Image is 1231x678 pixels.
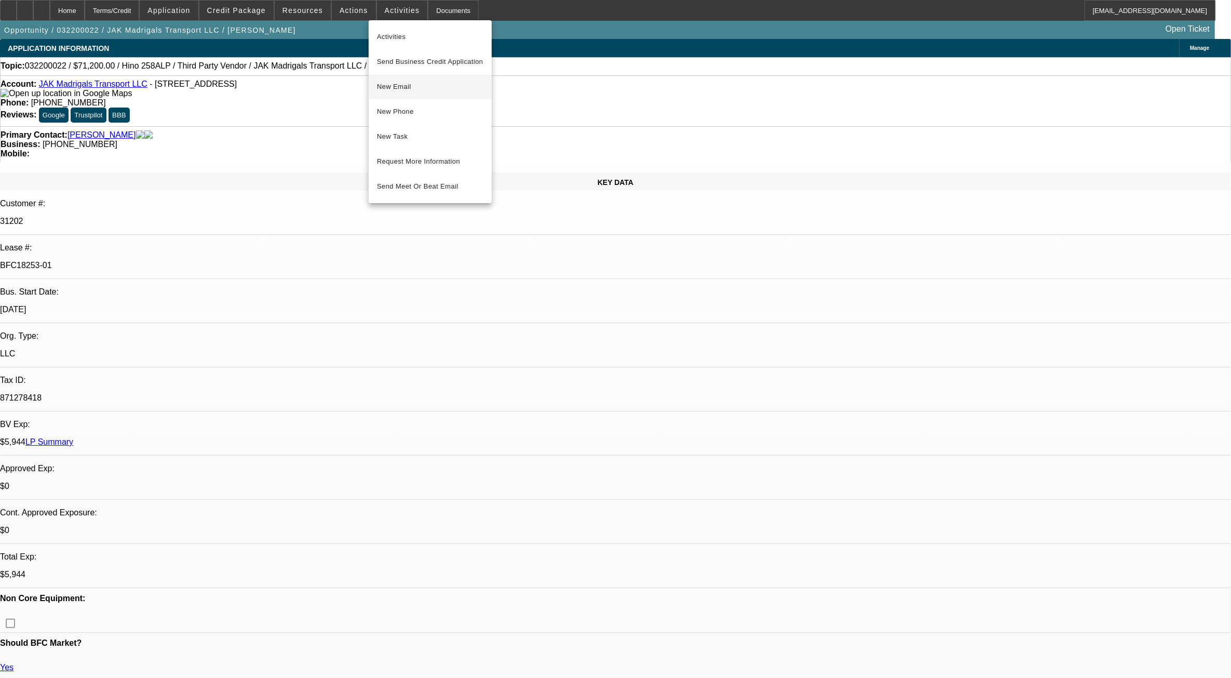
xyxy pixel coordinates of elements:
span: Send Meet Or Beat Email [377,180,483,193]
span: New Email [377,81,483,93]
span: Send Business Credit Application [377,56,483,68]
span: New Task [377,130,483,143]
span: Request More Information [377,155,483,168]
span: Activities [377,31,483,43]
span: New Phone [377,105,483,118]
